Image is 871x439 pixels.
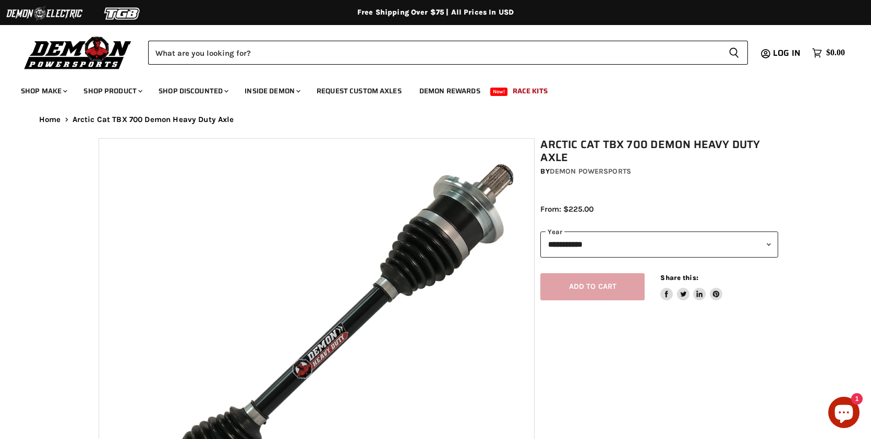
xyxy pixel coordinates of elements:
[237,80,307,102] a: Inside Demon
[13,80,74,102] a: Shop Make
[148,41,720,65] input: Search
[148,41,748,65] form: Product
[773,46,801,59] span: Log in
[768,48,807,58] a: Log in
[18,8,853,17] div: Free Shipping Over $75 | All Prices In USD
[807,45,850,60] a: $0.00
[76,80,149,102] a: Shop Product
[660,273,722,301] aside: Share this:
[720,41,748,65] button: Search
[13,76,842,102] ul: Main menu
[505,80,555,102] a: Race Kits
[540,204,594,214] span: From: $225.00
[550,167,631,176] a: Demon Powersports
[540,138,778,164] h1: Arctic Cat TBX 700 Demon Heavy Duty Axle
[540,166,778,177] div: by
[39,115,61,124] a: Home
[5,4,83,23] img: Demon Electric Logo 2
[412,80,488,102] a: Demon Rewards
[660,274,698,282] span: Share this:
[72,115,234,124] span: Arctic Cat TBX 700 Demon Heavy Duty Axle
[540,231,778,257] select: year
[309,80,409,102] a: Request Custom Axles
[21,34,135,71] img: Demon Powersports
[490,88,508,96] span: New!
[825,397,863,431] inbox-online-store-chat: Shopify online store chat
[151,80,235,102] a: Shop Discounted
[826,48,845,58] span: $0.00
[18,115,853,124] nav: Breadcrumbs
[83,4,162,23] img: TGB Logo 2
